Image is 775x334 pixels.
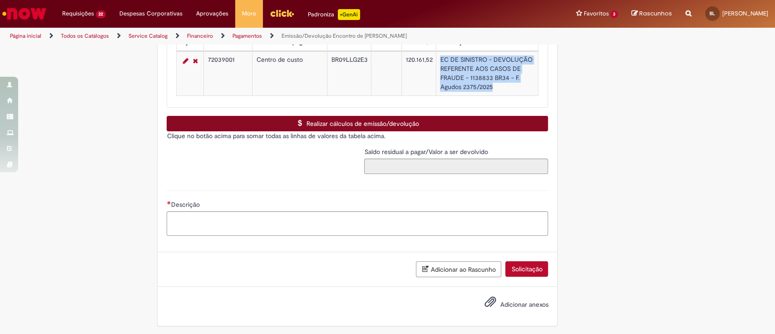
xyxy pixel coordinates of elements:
[1,5,48,23] img: ServiceNow
[62,9,94,18] span: Requisições
[242,9,256,18] span: More
[167,131,548,140] p: Clique no botão acima para somar todas as linhas de valores da tabela acima.
[327,51,371,95] td: BR09LLG2E3
[364,159,548,174] input: Saldo residual a pagar/Valor a ser devolvido
[232,32,262,40] a: Pagamentos
[270,6,294,20] img: click_logo_yellow_360x200.png
[61,32,109,40] a: Todos os Catálogos
[7,28,510,45] ul: Trilhas de página
[171,200,201,209] span: Descrição
[190,55,200,66] a: Remover linha 1
[204,51,252,95] td: 72039001
[119,9,183,18] span: Despesas Corporativas
[364,148,489,156] span: Somente leitura - Saldo residual a pagar/Valor a ser devolvido
[308,9,360,20] div: Padroniza
[505,261,548,277] button: Solicitação
[167,211,548,236] textarea: Descrição
[167,201,171,204] span: Necessários
[710,10,715,16] span: BL
[281,32,407,40] a: Emissão/Devolução Encontro de [PERSON_NAME]
[364,147,489,156] label: Somente leitura - Saldo residual a pagar/Valor a ser devolvido
[639,9,672,18] span: Rascunhos
[436,51,538,95] td: EC DE SINISTRO - DEVOLUÇÃO REFERENTE AOS CASOS DE FRAUDE - 1138833 BR34 - F. Agudos 2375/2025
[196,9,228,18] span: Aprovações
[583,9,608,18] span: Favoritos
[722,10,768,17] span: [PERSON_NAME]
[500,300,548,309] span: Adicionar anexos
[338,9,360,20] p: +GenAi
[632,10,672,18] a: Rascunhos
[167,116,548,131] button: Realizar cálculos de emissão/devolução
[96,10,106,18] span: 22
[10,32,41,40] a: Página inicial
[402,51,436,95] td: 120.161,52
[128,32,168,40] a: Service Catalog
[252,51,327,95] td: Centro de custo
[482,294,498,314] button: Adicionar anexos
[610,10,618,18] span: 3
[187,32,213,40] a: Financeiro
[180,55,190,66] a: Editar Linha 1
[416,261,501,277] button: Adicionar ao Rascunho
